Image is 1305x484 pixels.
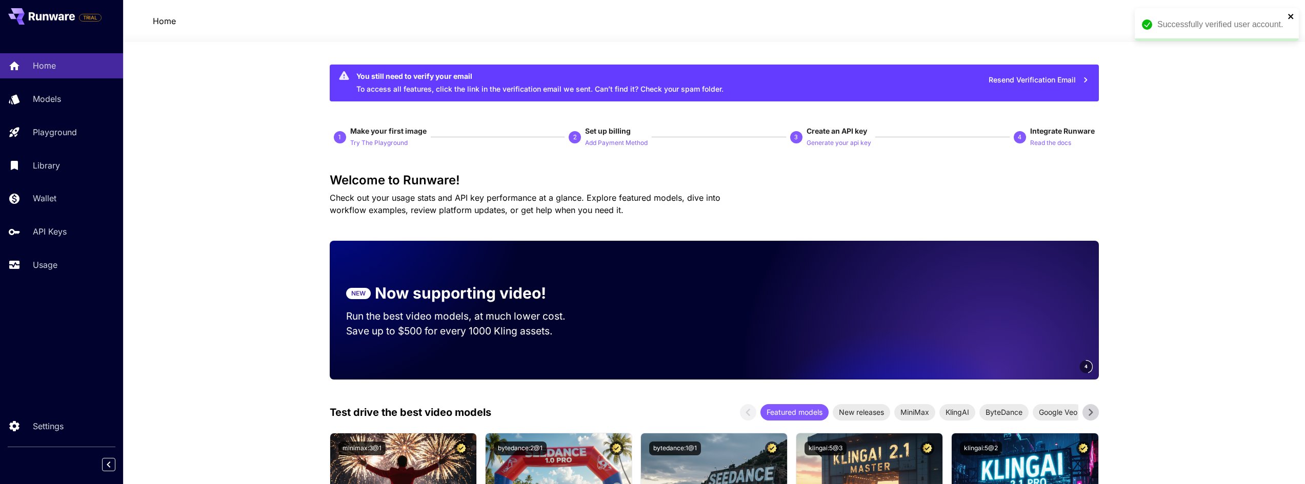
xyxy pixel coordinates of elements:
[979,407,1029,417] span: ByteDance
[33,259,57,271] p: Usage
[350,127,427,135] span: Make your first image
[110,455,123,474] div: Collapse sidebar
[760,404,829,420] div: Featured models
[807,138,871,148] p: Generate your api key
[920,441,934,455] button: Certified Model – Vetted for best performance and includes a commercial license.
[1288,12,1295,20] button: close
[338,133,342,142] p: 1
[1085,363,1088,370] span: 4
[807,127,867,135] span: Create an API key
[894,404,935,420] div: MiniMax
[350,138,408,148] p: Try The Playground
[153,15,176,27] nav: breadcrumb
[833,407,890,417] span: New releases
[1033,404,1083,420] div: Google Veo
[330,193,720,215] span: Check out your usage stats and API key performance at a glance. Explore featured models, dive int...
[102,458,115,471] button: Collapse sidebar
[330,405,491,420] p: Test drive the best video models
[960,441,1002,455] button: klingai:5@2
[346,324,585,339] p: Save up to $500 for every 1000 Kling assets.
[805,441,847,455] button: klingai:5@3
[833,404,890,420] div: New releases
[585,138,648,148] p: Add Payment Method
[33,420,64,432] p: Settings
[573,133,577,142] p: 2
[649,441,701,455] button: bytedance:1@1
[330,173,1099,187] h3: Welcome to Runware!
[585,127,631,135] span: Set up billing
[894,407,935,417] span: MiniMax
[1030,138,1071,148] p: Read the docs
[983,70,1095,91] button: Resend Verification Email
[454,441,468,455] button: Certified Model – Vetted for best performance and includes a commercial license.
[350,136,408,149] button: Try The Playground
[794,133,798,142] p: 3
[346,309,585,324] p: Run the best video models, at much lower cost.
[939,404,975,420] div: KlingAI
[1018,133,1021,142] p: 4
[1157,18,1284,31] div: Successfully verified user account.
[765,441,779,455] button: Certified Model – Vetted for best performance and includes a commercial license.
[760,407,829,417] span: Featured models
[375,282,546,305] p: Now supporting video!
[1030,136,1071,149] button: Read the docs
[33,159,60,172] p: Library
[33,59,56,72] p: Home
[494,441,547,455] button: bytedance:2@1
[356,71,724,81] div: You still need to verify your email
[1030,127,1095,135] span: Integrate Runware
[33,93,61,105] p: Models
[585,136,648,149] button: Add Payment Method
[79,14,101,22] span: TRIAL
[79,11,102,24] span: Add your payment card to enable full platform functionality.
[33,126,77,138] p: Playground
[1033,407,1083,417] span: Google Veo
[610,441,624,455] button: Certified Model – Vetted for best performance and includes a commercial license.
[1076,441,1090,455] button: Certified Model – Vetted for best performance and includes a commercial license.
[351,289,366,298] p: NEW
[153,15,176,27] a: Home
[33,192,56,204] p: Wallet
[807,136,871,149] button: Generate your api key
[939,407,975,417] span: KlingAI
[33,225,67,238] p: API Keys
[356,68,724,98] div: To access all features, click the link in the verification email we sent. Can’t find it? Check yo...
[979,404,1029,420] div: ByteDance
[338,441,386,455] button: minimax:3@1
